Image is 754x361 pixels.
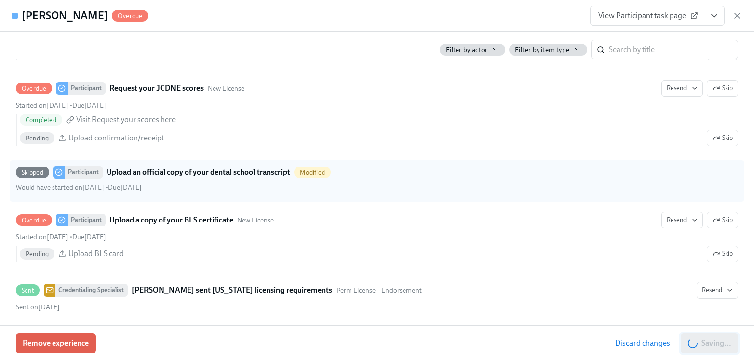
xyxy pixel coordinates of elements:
[294,169,331,176] span: Modified
[707,130,738,146] button: OverdueParticipantRequest your JCDNE scoresNew LicenseResendSkipStarted on[DATE] •Due[DATE] Compl...
[598,11,696,21] span: View Participant task page
[109,214,233,226] strong: Upload a copy of your BLS certificate
[132,284,332,296] strong: [PERSON_NAME] sent [US_STATE] licensing requirements
[16,169,49,176] span: Skipped
[667,83,698,93] span: Resend
[55,284,128,297] div: Credentialing Specialist
[661,80,703,97] button: OverdueParticipantRequest your JCDNE scoresNew LicenseSkipStarted on[DATE] •Due[DATE] CompletedVi...
[615,338,670,348] span: Discard changes
[16,287,40,294] span: Sent
[65,166,103,179] div: Participant
[509,44,587,56] button: Filter by item type
[712,215,733,225] span: Skip
[697,282,738,299] button: SentCredentialing Specialist[PERSON_NAME] sent [US_STATE] licensing requirementsPerm License – En...
[707,246,738,262] button: OverdueParticipantUpload a copy of your BLS certificateNew LicenseResendSkipStarted on[DATE] •Due...
[72,233,106,241] span: Monday, April 14th 2025, 10:00 am
[68,214,106,226] div: Participant
[16,303,60,311] span: Wednesday, April 9th 2025, 9:00 am
[446,45,487,55] span: Filter by actor
[667,215,698,225] span: Resend
[20,250,54,258] span: Pending
[208,84,244,93] span: This task uses the "New License" audience
[16,101,68,110] span: Wednesday, April 9th 2025, 9:00 am
[16,85,52,92] span: Overdue
[16,333,96,353] button: Remove experience
[704,6,725,26] button: View task page
[112,12,148,20] span: Overdue
[16,217,52,224] span: Overdue
[107,167,290,178] strong: Upload an official copy of your dental school transcript
[515,45,569,55] span: Filter by item type
[16,232,106,242] div: •
[707,80,738,97] button: OverdueParticipantRequest your JCDNE scoresNew LicenseResendStarted on[DATE] •Due[DATE] Completed...
[16,101,106,110] div: •
[68,82,106,95] div: Participant
[590,6,704,26] a: View Participant task page
[661,212,703,228] button: OverdueParticipantUpload a copy of your BLS certificateNew LicenseSkipStarted on[DATE] •Due[DATE]...
[68,133,164,143] span: Upload confirmation/receipt
[712,133,733,143] span: Skip
[109,83,204,94] strong: Request your JCDNE scores
[68,249,124,259] span: Upload BLS card
[20,116,62,124] span: Completed
[707,212,738,228] button: OverdueParticipantUpload a copy of your BLS certificateNew LicenseResendStarted on[DATE] •Due[DAT...
[609,40,738,59] input: Search by title
[336,286,422,295] span: This message uses the "Perm License – Endorsement" audience
[702,285,733,295] span: Resend
[712,249,733,259] span: Skip
[23,338,89,348] span: Remove experience
[440,44,505,56] button: Filter by actor
[712,83,733,93] span: Skip
[16,233,68,241] span: Wednesday, April 9th 2025, 9:00 am
[72,101,106,110] span: Monday, April 14th 2025, 10:00 am
[76,114,176,125] span: Visit Request your scores here
[16,183,104,192] span: Wednesday, April 9th 2025, 8:59 am
[16,183,142,192] div: •
[108,183,142,192] span: Wednesday, May 7th 2025, 10:00 am
[20,135,54,142] span: Pending
[237,216,274,225] span: This task uses the "New License" audience
[608,333,677,353] button: Discard changes
[22,8,108,23] h4: [PERSON_NAME]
